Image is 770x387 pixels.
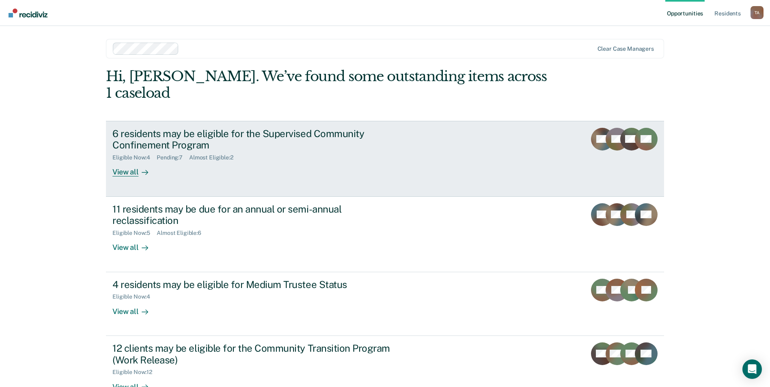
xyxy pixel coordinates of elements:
a: 11 residents may be due for an annual or semi-annual reclassificationEligible Now:5Almost Eligibl... [106,197,664,272]
div: 6 residents may be eligible for the Supervised Community Confinement Program [112,128,397,151]
div: 12 clients may be eligible for the Community Transition Program (Work Release) [112,342,397,366]
button: Profile dropdown button [751,6,764,19]
div: 4 residents may be eligible for Medium Trustee Status [112,279,397,290]
div: Open Intercom Messenger [742,359,762,379]
a: 4 residents may be eligible for Medium Trustee StatusEligible Now:4View all [106,272,664,336]
div: Eligible Now : 12 [112,369,159,376]
a: 6 residents may be eligible for the Supervised Community Confinement ProgramEligible Now:4Pending... [106,121,664,197]
div: View all [112,161,158,177]
div: T A [751,6,764,19]
div: View all [112,236,158,252]
img: Recidiviz [9,9,47,17]
div: Almost Eligible : 2 [189,154,240,161]
div: 11 residents may be due for an annual or semi-annual reclassification [112,203,397,227]
div: Hi, [PERSON_NAME]. We’ve found some outstanding items across 1 caseload [106,68,552,101]
div: Eligible Now : 4 [112,293,157,300]
div: Almost Eligible : 6 [157,230,208,236]
div: Pending : 7 [157,154,189,161]
div: Eligible Now : 5 [112,230,157,236]
div: Clear case managers [597,45,654,52]
div: View all [112,300,158,316]
div: Eligible Now : 4 [112,154,157,161]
